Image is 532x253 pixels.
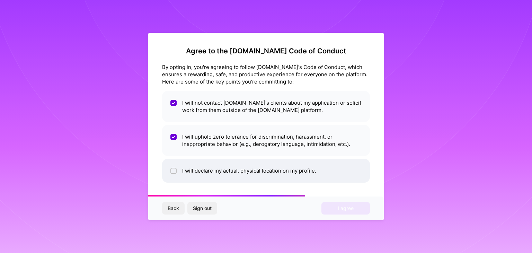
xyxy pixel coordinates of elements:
[168,205,179,212] span: Back
[162,91,370,122] li: I will not contact [DOMAIN_NAME]'s clients about my application or solicit work from them outside...
[162,125,370,156] li: I will uphold zero tolerance for discrimination, harassment, or inappropriate behavior (e.g., der...
[162,159,370,183] li: I will declare my actual, physical location on my profile.
[193,205,212,212] span: Sign out
[162,63,370,85] div: By opting in, you're agreeing to follow [DOMAIN_NAME]'s Code of Conduct, which ensures a rewardin...
[187,202,217,215] button: Sign out
[162,47,370,55] h2: Agree to the [DOMAIN_NAME] Code of Conduct
[162,202,185,215] button: Back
